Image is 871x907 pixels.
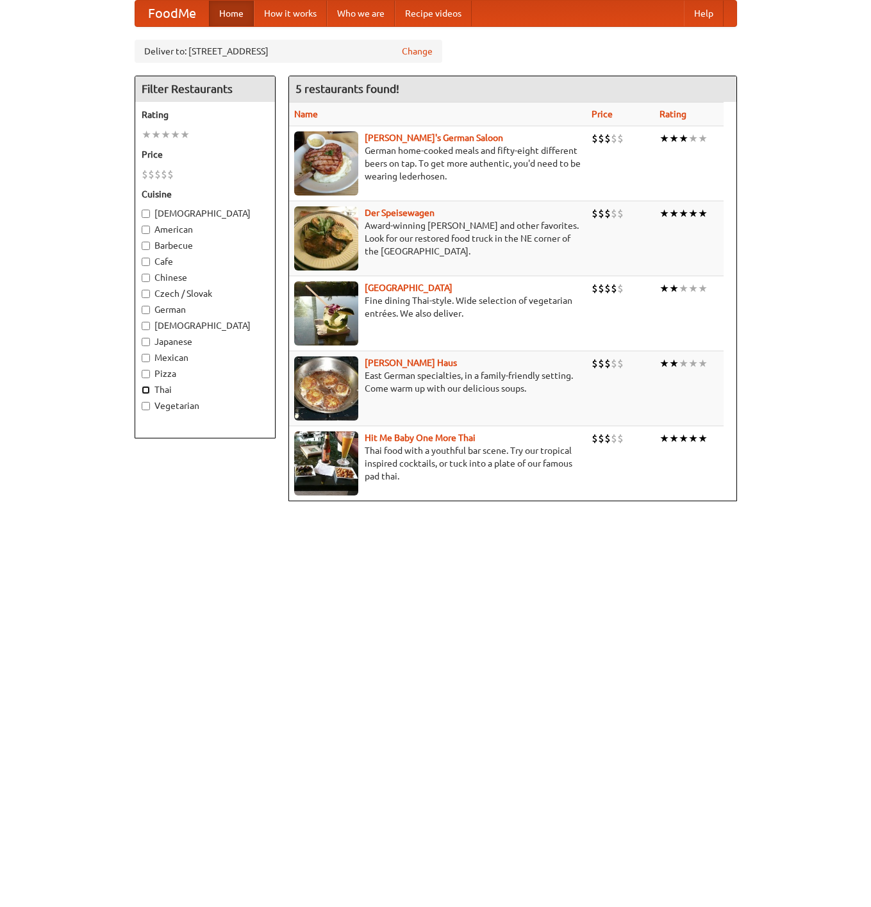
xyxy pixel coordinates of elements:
li: $ [604,356,611,370]
a: Name [294,109,318,119]
li: $ [617,356,624,370]
a: How it works [254,1,327,26]
input: [DEMOGRAPHIC_DATA] [142,210,150,218]
p: East German specialties, in a family-friendly setting. Come warm up with our delicious soups. [294,369,581,395]
li: $ [161,167,167,181]
img: speisewagen.jpg [294,206,358,270]
label: Thai [142,383,269,396]
a: Price [592,109,613,119]
ng-pluralize: 5 restaurants found! [295,83,399,95]
label: Barbecue [142,239,269,252]
li: ★ [698,206,708,221]
li: ★ [669,131,679,146]
li: $ [148,167,154,181]
b: Hit Me Baby One More Thai [365,433,476,443]
li: ★ [161,128,170,142]
input: German [142,306,150,314]
li: ★ [698,356,708,370]
li: ★ [698,281,708,295]
img: satay.jpg [294,281,358,345]
li: $ [592,131,598,146]
label: [DEMOGRAPHIC_DATA] [142,207,269,220]
h5: Rating [142,108,269,121]
li: $ [611,131,617,146]
input: [DEMOGRAPHIC_DATA] [142,322,150,330]
input: Cafe [142,258,150,266]
a: [PERSON_NAME]'s German Saloon [365,133,503,143]
input: Chinese [142,274,150,282]
li: $ [604,431,611,445]
label: German [142,303,269,316]
a: Who we are [327,1,395,26]
li: ★ [142,128,151,142]
a: Home [209,1,254,26]
a: Change [402,45,433,58]
a: Der Speisewagen [365,208,435,218]
li: $ [142,167,148,181]
li: ★ [679,431,688,445]
li: $ [598,131,604,146]
a: [GEOGRAPHIC_DATA] [365,283,452,293]
li: ★ [659,131,669,146]
label: Japanese [142,335,269,348]
li: ★ [688,281,698,295]
input: Vegetarian [142,402,150,410]
li: $ [154,167,161,181]
li: ★ [180,128,190,142]
a: [PERSON_NAME] Haus [365,358,457,368]
h5: Price [142,148,269,161]
a: Recipe videos [395,1,472,26]
a: FoodMe [135,1,209,26]
li: $ [604,281,611,295]
li: $ [598,206,604,221]
li: ★ [151,128,161,142]
input: Japanese [142,338,150,346]
li: $ [592,431,598,445]
label: [DEMOGRAPHIC_DATA] [142,319,269,332]
li: ★ [659,431,669,445]
h4: Filter Restaurants [135,76,275,102]
li: ★ [688,356,698,370]
input: Mexican [142,354,150,362]
li: ★ [659,356,669,370]
div: Deliver to: [STREET_ADDRESS] [135,40,442,63]
li: ★ [659,206,669,221]
input: American [142,226,150,234]
li: $ [604,206,611,221]
a: Rating [659,109,686,119]
li: $ [598,356,604,370]
label: American [142,223,269,236]
li: $ [611,206,617,221]
li: $ [617,281,624,295]
label: Cafe [142,255,269,268]
li: $ [617,206,624,221]
li: $ [592,281,598,295]
li: $ [611,431,617,445]
p: Thai food with a youthful bar scene. Try our tropical inspired cocktails, or tuck into a plate of... [294,444,581,483]
li: $ [611,281,617,295]
li: $ [604,131,611,146]
li: ★ [679,131,688,146]
h5: Cuisine [142,188,269,201]
a: Help [684,1,724,26]
p: Fine dining Thai-style. Wide selection of vegetarian entrées. We also deliver. [294,294,581,320]
input: Thai [142,386,150,394]
li: ★ [669,431,679,445]
li: ★ [679,281,688,295]
input: Pizza [142,370,150,378]
input: Czech / Slovak [142,290,150,298]
li: ★ [688,431,698,445]
li: $ [167,167,174,181]
p: Award-winning [PERSON_NAME] and other favorites. Look for our restored food truck in the NE corne... [294,219,581,258]
li: ★ [688,206,698,221]
li: ★ [669,281,679,295]
label: Pizza [142,367,269,380]
label: Czech / Slovak [142,287,269,300]
li: $ [592,356,598,370]
label: Vegetarian [142,399,269,412]
li: ★ [170,128,180,142]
